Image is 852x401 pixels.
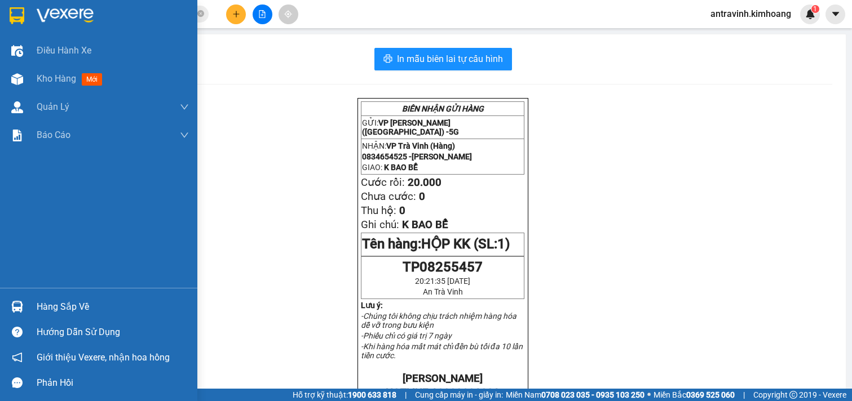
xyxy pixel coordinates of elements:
span: close-circle [197,10,204,17]
p: GỬI: [362,118,523,136]
span: 1 [813,5,817,13]
span: 0 [419,190,425,203]
span: Kho hàng [37,73,76,84]
button: caret-down [825,5,845,24]
strong: 0708 023 035 - 0935 103 250 [541,390,644,399]
span: Hỗ trợ kỹ thuật: [293,389,396,401]
img: solution-icon [11,130,23,141]
span: TP08255457 [403,259,483,275]
button: printerIn mẫu biên lai tự cấu hình [374,48,512,70]
span: down [180,103,189,112]
img: icon-new-feature [805,9,815,19]
button: file-add [253,5,272,24]
span: 0834654525 - [362,152,472,161]
span: [PERSON_NAME] [412,152,472,161]
span: VP Trà Vinh (Hàng) [386,141,455,150]
strong: 1900 633 818 [348,390,396,399]
span: Ghi chú: [361,219,399,231]
span: plus [232,10,240,18]
span: message [12,377,23,388]
img: warehouse-icon [11,101,23,113]
span: Quản Lý [37,100,69,114]
span: | [405,389,407,401]
img: warehouse-icon [11,301,23,313]
span: antravinh.kimhoang [701,7,800,21]
span: Tên hàng: [362,236,510,252]
span: Báo cáo [37,128,70,142]
span: K BAO BỂ [384,163,418,172]
span: An Trà Vinh [423,287,463,296]
span: | [743,389,745,401]
em: -Chúng tôi không chịu trách nhiệm hàng hóa dễ vỡ trong bưu kiện [361,311,517,329]
span: copyright [789,391,797,399]
span: Chưa cước: [361,190,416,203]
span: K BAO BỂ [402,219,448,231]
img: logo-vxr [10,7,24,24]
strong: HOTLINE: [386,386,500,399]
span: 1) [497,236,510,252]
strong: Lưu ý: [361,301,383,310]
span: aim [284,10,292,18]
button: plus [226,5,246,24]
sup: 1 [811,5,819,13]
span: GIAO: [362,163,418,172]
span: question-circle [12,327,23,337]
span: Giới thiệu Vexere, nhận hoa hồng [37,350,170,364]
span: Điều hành xe [37,43,91,57]
span: printer [383,54,392,65]
span: HỘP KK (SL: [421,236,510,252]
span: mới [82,73,102,86]
span: In mẫu biên lai tự cấu hình [397,52,503,66]
em: -Khi hàng hóa mất mát chỉ đền bù tối đa 10 lần tiền cước. [361,342,523,360]
div: Hàng sắp về [37,298,189,315]
span: caret-down [831,9,841,19]
span: 0 [399,204,405,217]
span: notification [12,352,23,363]
span: 02839230880 [431,386,500,399]
div: Phản hồi [37,375,189,391]
span: Thu hộ: [361,204,396,217]
span: file-add [258,10,266,18]
span: Cung cấp máy in - giấy in: [415,389,503,401]
strong: 0369 525 060 [686,390,735,399]
span: Cước rồi: [361,176,405,189]
span: 20:21:35 [DATE] [415,277,470,286]
div: Hướng dẫn sử dụng [37,324,189,341]
span: ⚪️ [647,393,651,397]
span: VP [PERSON_NAME] ([GEOGRAPHIC_DATA]) - [362,118,459,136]
em: -Phiếu chỉ có giá trị 7 ngày [361,331,452,340]
button: aim [279,5,298,24]
strong: [PERSON_NAME] [403,372,483,385]
strong: BIÊN NHẬN GỬI HÀNG [402,104,484,113]
span: Miền Bắc [654,389,735,401]
p: NHẬN: [362,141,523,150]
span: close-circle [197,9,204,20]
img: warehouse-icon [11,73,23,85]
span: Miền Nam [506,389,644,401]
span: 5G [449,127,459,136]
img: warehouse-icon [11,45,23,57]
span: 20.000 [408,176,442,189]
span: down [180,131,189,140]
